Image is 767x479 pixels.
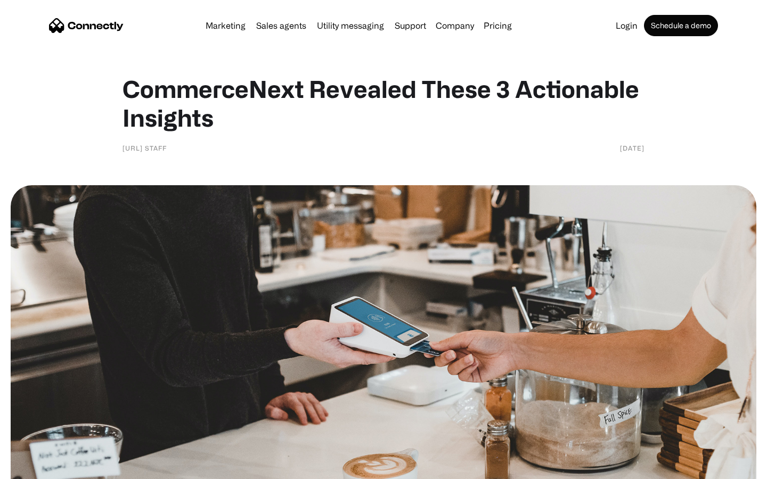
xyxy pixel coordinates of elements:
[21,460,64,475] ul: Language list
[201,21,250,30] a: Marketing
[11,460,64,475] aside: Language selected: English
[644,15,718,36] a: Schedule a demo
[123,143,167,153] div: [URL] Staff
[620,143,644,153] div: [DATE]
[123,75,644,132] h1: CommerceNext Revealed These 3 Actionable Insights
[390,21,430,30] a: Support
[313,21,388,30] a: Utility messaging
[436,18,474,33] div: Company
[479,21,516,30] a: Pricing
[611,21,642,30] a: Login
[252,21,311,30] a: Sales agents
